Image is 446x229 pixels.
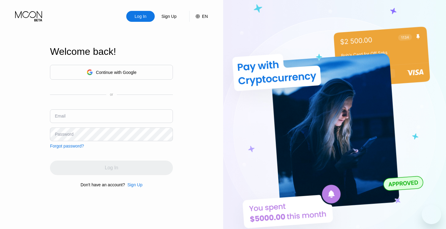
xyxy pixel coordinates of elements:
div: Don't have an account? [81,182,125,187]
iframe: Кнопка запуска окна обмена сообщениями [422,205,441,224]
div: Password [55,132,73,137]
div: Forgot password? [50,144,84,148]
div: Sign Up [127,182,143,187]
div: Continue with Google [96,70,137,75]
div: or [110,92,113,97]
div: EN [202,14,208,19]
div: EN [189,11,208,22]
div: Continue with Google [50,65,173,80]
div: Sign Up [155,11,183,22]
div: Log In [134,13,147,19]
div: Log In [126,11,155,22]
div: Welcome back! [50,46,173,57]
div: Sign Up [161,13,177,19]
div: Email [55,114,65,118]
div: Sign Up [125,182,143,187]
